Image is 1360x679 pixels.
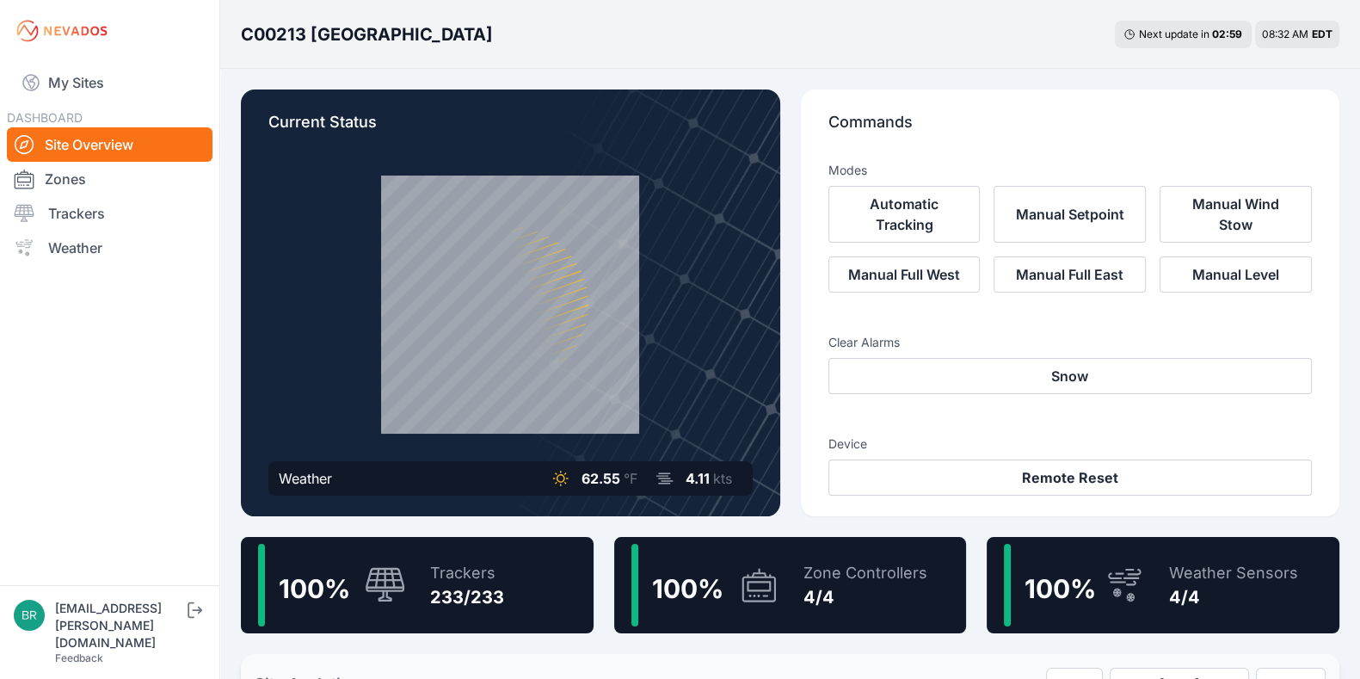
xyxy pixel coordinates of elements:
[828,435,1313,453] h3: Device
[241,22,493,46] h3: C00213 [GEOGRAPHIC_DATA]
[624,470,637,487] span: °F
[828,186,981,243] button: Automatic Tracking
[430,561,504,585] div: Trackers
[55,600,184,651] div: [EMAIL_ADDRESS][PERSON_NAME][DOMAIN_NAME]
[241,537,594,633] a: 100%Trackers233/233
[55,651,103,664] a: Feedback
[7,110,83,125] span: DASHBOARD
[1139,28,1209,40] span: Next update in
[1169,561,1298,585] div: Weather Sensors
[7,162,212,196] a: Zones
[1025,573,1096,604] span: 100 %
[1169,585,1298,609] div: 4/4
[828,334,1313,351] h3: Clear Alarms
[686,470,710,487] span: 4.11
[430,585,504,609] div: 233/233
[241,12,493,57] nav: Breadcrumb
[713,470,732,487] span: kts
[7,62,212,103] a: My Sites
[1312,28,1332,40] span: EDT
[828,256,981,293] button: Manual Full West
[614,537,967,633] a: 100%Zone Controllers4/4
[7,196,212,231] a: Trackers
[279,573,350,604] span: 100 %
[652,573,723,604] span: 100 %
[14,600,45,631] img: brayden.sanford@nevados.solar
[828,358,1313,394] button: Snow
[828,162,867,179] h3: Modes
[994,186,1146,243] button: Manual Setpoint
[828,460,1313,496] button: Remote Reset
[803,585,927,609] div: 4/4
[1160,256,1312,293] button: Manual Level
[7,127,212,162] a: Site Overview
[803,561,927,585] div: Zone Controllers
[994,256,1146,293] button: Manual Full East
[1160,186,1312,243] button: Manual Wind Stow
[279,468,332,489] div: Weather
[987,537,1339,633] a: 100%Weather Sensors4/4
[268,110,753,148] p: Current Status
[7,231,212,265] a: Weather
[1262,28,1308,40] span: 08:32 AM
[828,110,1313,148] p: Commands
[14,17,110,45] img: Nevados
[582,470,620,487] span: 62.55
[1212,28,1243,41] div: 02 : 59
